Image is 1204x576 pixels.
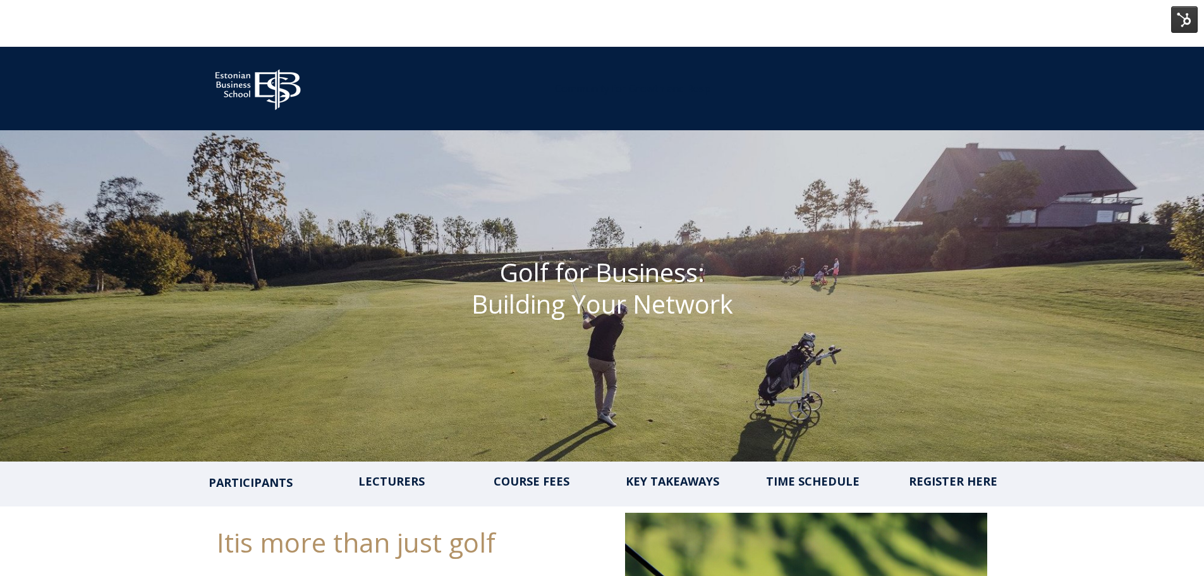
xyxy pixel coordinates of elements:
a: TIME SCHEDULE [766,474,860,489]
span: is more than just golf [234,524,496,560]
a: COURSE FEES [494,474,569,489]
a: LECTURERS [358,474,425,489]
a: PARTICIPANTS [209,474,293,491]
img: ebs_logo2016_white [204,59,312,114]
span: It [217,524,234,560]
img: HubSpot Tools Menu Toggle [1171,6,1198,33]
span: Community for Growth and Resp [555,82,710,95]
a: KEY TAKEAWAYS [626,474,719,489]
span: PARTICIPANTS [209,475,293,490]
h1: Golf for Business: Building Your Network [369,257,836,320]
a: REGISTER HERE [909,474,997,489]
